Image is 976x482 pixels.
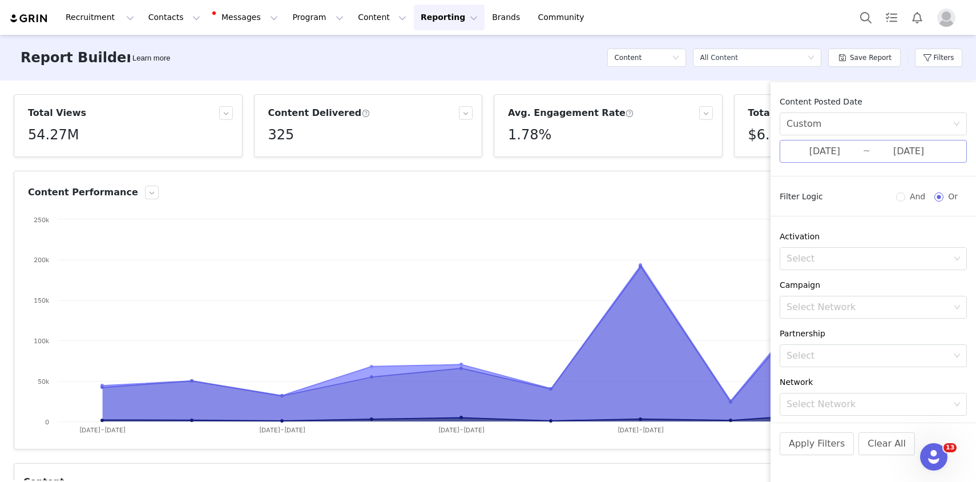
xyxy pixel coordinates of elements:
button: Apply Filters [780,432,854,455]
text: 150k [34,296,49,304]
i: icon: down [953,120,960,128]
text: 50k [38,377,49,385]
div: Select [787,253,950,264]
iframe: Intercom live chat [920,443,947,471]
span: And [905,192,930,201]
h3: Report Builder [21,47,133,68]
input: Start date [787,144,863,159]
div: Campaign [780,279,967,291]
h5: Content [614,49,642,66]
button: Content [351,5,413,30]
h3: Total Views [28,106,86,120]
i: icon: down [672,54,679,62]
button: Contacts [142,5,207,30]
button: Recruitment [59,5,141,30]
text: [DATE]-[DATE] [438,426,485,434]
div: Select Network [787,399,950,410]
text: 200k [34,256,49,264]
a: Community [531,5,596,30]
h3: Avg. Engagement Rate [508,106,634,120]
i: icon: down [954,255,961,263]
h3: Total IMV [748,106,796,120]
button: Messages [208,5,285,30]
h5: 54.27M [28,124,79,145]
div: Activation [780,231,967,243]
h5: 325 [268,124,295,145]
i: icon: down [808,54,814,62]
button: Profile [930,9,967,27]
span: Filter Logic [780,191,823,203]
text: 100k [34,337,49,345]
h5: 1.78% [508,124,551,145]
i: icon: down [954,401,961,409]
div: Tooltip anchor [130,53,172,64]
h3: Content Delivered [268,106,370,120]
img: grin logo [9,13,49,24]
text: 250k [34,216,49,224]
text: [DATE]-[DATE] [79,426,126,434]
h5: $6.97M [748,124,799,145]
input: End date [870,144,947,159]
div: All Content [700,49,737,66]
i: icon: down [954,304,961,312]
img: placeholder-profile.jpg [937,9,955,27]
span: Content Posted Date [780,97,862,106]
span: 13 [943,443,957,452]
button: Search [853,5,878,30]
button: Save Report [828,49,901,67]
h3: Content Performance [28,186,138,199]
a: Brands [485,5,530,30]
a: Tasks [879,5,904,30]
text: [DATE]-[DATE] [618,426,664,434]
div: Network [780,376,967,388]
div: Partnership [780,328,967,340]
text: 0 [45,418,49,426]
button: Filters [915,49,962,67]
button: Program [285,5,350,30]
button: Clear All [858,432,915,455]
div: Select Network [787,302,950,313]
i: icon: down [954,352,961,360]
div: Select [787,350,950,361]
button: Reporting [414,5,485,30]
button: Notifications [905,5,930,30]
text: [DATE]-[DATE] [259,426,305,434]
span: Or [943,192,962,201]
div: Custom [787,113,821,135]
